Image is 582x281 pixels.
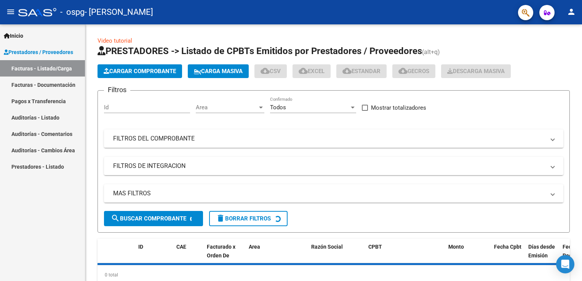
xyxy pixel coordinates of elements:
span: Area [196,104,257,111]
button: Buscar Comprobante [104,211,203,226]
span: CAE [176,244,186,250]
datatable-header-cell: ID [135,239,173,272]
mat-panel-title: MAS FILTROS [113,189,545,198]
span: Días desde Emisión [528,244,555,259]
span: PRESTADORES -> Listado de CPBTs Emitidos por Prestadores / Proveedores [98,46,422,56]
span: EXCEL [299,68,325,75]
button: Descarga Masiva [441,64,511,78]
span: Prestadores / Proveedores [4,48,73,56]
mat-expansion-panel-header: FILTROS DE INTEGRACION [104,157,563,175]
span: Gecros [398,68,429,75]
datatable-header-cell: Area [246,239,297,272]
mat-icon: person [567,7,576,16]
mat-icon: cloud_download [299,66,308,75]
span: Fecha Cpbt [494,244,521,250]
span: Carga Masiva [194,68,243,75]
button: Borrar Filtros [209,211,288,226]
span: Descarga Masiva [447,68,505,75]
span: CPBT [368,244,382,250]
span: Mostrar totalizadores [371,103,426,112]
mat-icon: cloud_download [342,66,352,75]
button: Gecros [392,64,435,78]
span: - ospg [60,4,85,21]
mat-icon: cloud_download [398,66,408,75]
button: CSV [254,64,287,78]
datatable-header-cell: CPBT [365,239,445,272]
datatable-header-cell: Razón Social [308,239,365,272]
h3: Filtros [104,85,130,95]
mat-panel-title: FILTROS DEL COMPROBANTE [113,134,545,143]
datatable-header-cell: CAE [173,239,204,272]
datatable-header-cell: Fecha Cpbt [491,239,525,272]
span: Razón Social [311,244,343,250]
mat-icon: menu [6,7,15,16]
span: - [PERSON_NAME] [85,4,153,21]
span: Facturado x Orden De [207,244,235,259]
span: CSV [261,68,281,75]
span: ID [138,244,143,250]
span: Inicio [4,32,23,40]
span: Cargar Comprobante [104,68,176,75]
datatable-header-cell: Monto [445,239,491,272]
button: Carga Masiva [188,64,249,78]
mat-expansion-panel-header: MAS FILTROS [104,184,563,203]
span: Estandar [342,68,381,75]
span: Buscar Comprobante [111,215,186,222]
mat-icon: cloud_download [261,66,270,75]
button: Cargar Comprobante [98,64,182,78]
datatable-header-cell: Días desde Emisión [525,239,560,272]
mat-icon: delete [216,214,225,223]
span: Area [249,244,260,250]
span: (alt+q) [422,48,440,56]
span: Todos [270,104,286,111]
mat-expansion-panel-header: FILTROS DEL COMPROBANTE [104,129,563,148]
span: Borrar Filtros [216,215,271,222]
button: Estandar [336,64,387,78]
mat-panel-title: FILTROS DE INTEGRACION [113,162,545,170]
datatable-header-cell: Facturado x Orden De [204,239,246,272]
span: Monto [448,244,464,250]
a: Video tutorial [98,37,132,44]
button: EXCEL [293,64,331,78]
app-download-masive: Descarga masiva de comprobantes (adjuntos) [441,64,511,78]
mat-icon: search [111,214,120,223]
div: Open Intercom Messenger [556,255,574,273]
